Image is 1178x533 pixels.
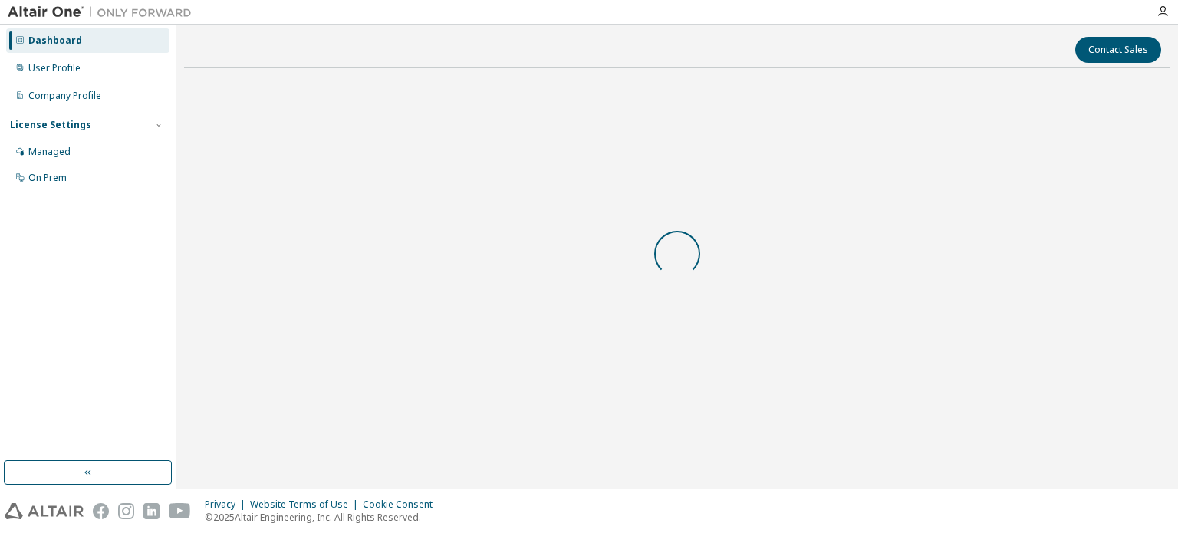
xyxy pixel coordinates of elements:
[363,498,442,511] div: Cookie Consent
[169,503,191,519] img: youtube.svg
[10,119,91,131] div: License Settings
[28,35,82,47] div: Dashboard
[28,146,71,158] div: Managed
[205,498,250,511] div: Privacy
[5,503,84,519] img: altair_logo.svg
[1075,37,1161,63] button: Contact Sales
[118,503,134,519] img: instagram.svg
[8,5,199,20] img: Altair One
[28,172,67,184] div: On Prem
[93,503,109,519] img: facebook.svg
[250,498,363,511] div: Website Terms of Use
[143,503,160,519] img: linkedin.svg
[28,62,81,74] div: User Profile
[28,90,101,102] div: Company Profile
[205,511,442,524] p: © 2025 Altair Engineering, Inc. All Rights Reserved.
